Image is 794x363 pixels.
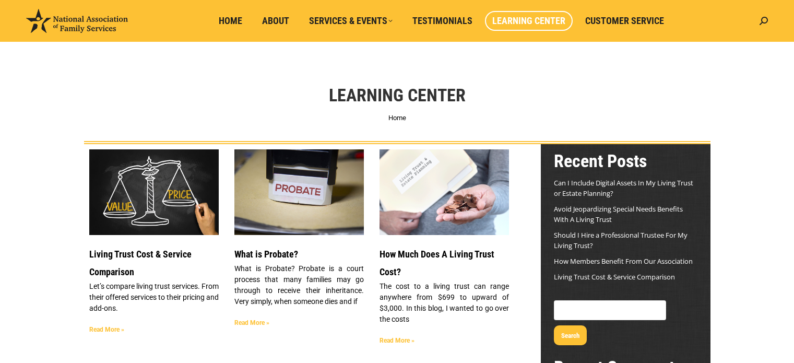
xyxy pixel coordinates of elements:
[554,178,693,198] a: Can I Include Digital Assets In My Living Trust or Estate Planning?
[554,230,688,250] a: Should I Hire a Professional Trustee For My Living Trust?
[379,143,510,242] img: Living Trust Cost
[554,204,683,224] a: Avoid Jeopardizing Special Needs Benefits With A Living Trust
[89,326,124,333] a: Read more about Living Trust Cost & Service Comparison
[233,149,364,236] img: What is Probate?
[380,337,414,344] a: Read more about How Much Does A Living Trust Cost?
[380,149,509,235] a: Living Trust Cost
[234,149,364,235] a: What is Probate?
[262,15,289,27] span: About
[89,281,219,314] p: Let’s compare living trust services. From their offered services to their pricing and add-ons.
[380,281,509,325] p: The cost to a living trust can range anywhere from $699 to upward of $3,000. In this blog, I want...
[309,15,393,27] span: Services & Events
[89,249,192,277] a: Living Trust Cost & Service Comparison
[492,15,565,27] span: Learning Center
[211,11,250,31] a: Home
[554,272,675,282] a: Living Trust Cost & Service Comparison
[26,9,128,33] img: National Association of Family Services
[554,149,697,172] h2: Recent Posts
[380,249,494,277] a: How Much Does A Living Trust Cost?
[554,256,693,266] a: How Members Benefit From Our Association
[219,15,242,27] span: Home
[234,249,298,260] a: What is Probate?
[89,149,219,235] a: Living Trust Service and Price Comparison Blog Image
[578,11,671,31] a: Customer Service
[412,15,472,27] span: Testimonials
[405,11,480,31] a: Testimonials
[255,11,297,31] a: About
[485,11,573,31] a: Learning Center
[88,149,219,236] img: Living Trust Service and Price Comparison Blog Image
[585,15,664,27] span: Customer Service
[554,325,587,345] button: Search
[234,263,364,307] p: What is Probate? Probate is a court process that many families may go through to receive their in...
[329,84,466,107] h1: Learning Center
[234,319,269,326] a: Read more about What is Probate?
[388,114,406,122] a: Home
